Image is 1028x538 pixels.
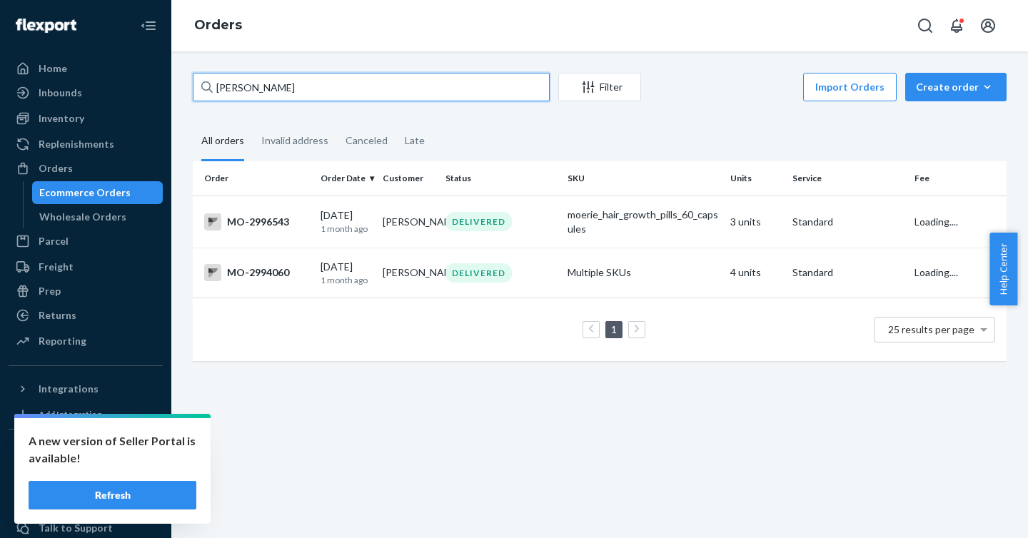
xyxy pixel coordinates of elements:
button: Close Navigation [134,11,163,40]
div: Add Integration [39,408,102,420]
a: Orders [194,17,242,33]
th: Service [787,161,909,196]
div: Inbounds [39,86,82,100]
div: [DATE] [321,260,371,286]
th: Fee [909,161,1007,196]
div: Customer [383,172,433,184]
div: Replenishments [39,137,114,151]
a: Reporting [9,330,163,352]
a: Page 1 is your current page [608,323,620,335]
th: SKU [562,161,725,196]
p: Standard [792,215,903,229]
a: Settings [9,492,163,515]
th: Units [725,161,787,196]
div: Create order [916,80,996,94]
a: Ecommerce Orders [32,181,163,204]
td: 3 units [725,196,787,248]
th: Status [440,161,562,196]
a: Replenishments [9,133,163,156]
td: 4 units [725,248,787,298]
p: 1 month ago [321,274,371,286]
a: Inventory [9,107,163,130]
div: moerie_hair_growth_pills_60_capsules [568,208,719,236]
button: Open notifications [942,11,971,40]
a: Home [9,57,163,80]
p: 1 month ago [321,223,371,235]
a: Prep [9,280,163,303]
p: A new version of Seller Portal is available! [29,432,196,467]
div: Returns [39,308,76,323]
button: Help Center [989,233,1017,305]
td: [PERSON_NAME] [377,196,439,248]
a: Add Integration [9,406,163,423]
button: Refresh [29,481,196,509]
button: Integrations [9,377,163,400]
td: [PERSON_NAME] [377,248,439,298]
input: Search orders [193,73,550,101]
a: Wholesale Orders [32,205,163,228]
div: Talk to Support [39,521,113,535]
button: Filter [558,73,641,101]
div: Wholesale Orders [39,210,126,224]
ol: breadcrumbs [183,5,253,46]
td: Loading.... [909,196,1007,248]
th: Order Date [315,161,377,196]
a: Returns [9,304,163,327]
div: Late [405,122,425,159]
div: Prep [39,284,61,298]
div: Orders [39,161,73,176]
div: Ecommerce Orders [39,186,131,200]
div: MO-2996543 [204,213,309,230]
div: Reporting [39,334,86,348]
button: Open Search Box [911,11,939,40]
img: Flexport logo [16,19,76,33]
button: Import Orders [803,73,897,101]
button: Open account menu [974,11,1002,40]
a: Add Fast Tag [9,470,163,487]
a: Inbounds [9,81,163,104]
a: Freight [9,255,163,278]
div: [DATE] [321,208,371,235]
th: Order [193,161,315,196]
div: Invalid address [261,122,328,159]
p: Standard [792,265,903,280]
div: MO-2994060 [204,264,309,281]
div: Freight [39,260,74,274]
div: Integrations [39,382,99,396]
div: Inventory [39,111,84,126]
button: Create order [905,73,1007,101]
td: Multiple SKUs [562,248,725,298]
div: Home [39,61,67,76]
div: All orders [201,122,244,161]
div: Canceled [346,122,388,159]
a: Orders [9,157,163,180]
div: DELIVERED [445,263,512,283]
div: Parcel [39,234,69,248]
a: Parcel [9,230,163,253]
button: Fast Tags [9,441,163,464]
span: 25 results per page [888,323,974,335]
div: DELIVERED [445,212,512,231]
div: Filter [559,80,640,94]
td: Loading.... [909,248,1007,298]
